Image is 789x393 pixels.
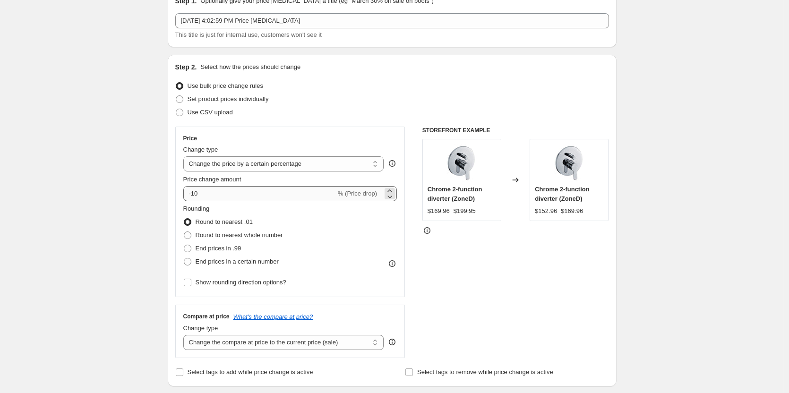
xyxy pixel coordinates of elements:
[387,159,397,168] div: help
[233,313,313,320] button: What's the compare at price?
[175,31,322,38] span: This title is just for internal use, customers won't see it
[200,62,300,72] p: Select how the prices should change
[183,325,218,332] span: Change type
[417,368,553,376] span: Select tags to remove while price change is active
[196,231,283,239] span: Round to nearest whole number
[183,135,197,142] h3: Price
[338,190,377,197] span: % (Price drop)
[183,176,241,183] span: Price change amount
[196,218,253,225] span: Round to nearest .01
[183,205,210,212] span: Rounding
[454,206,476,216] strike: $199.95
[196,279,286,286] span: Show rounding direction options?
[188,82,263,89] span: Use bulk price change rules
[561,206,583,216] strike: $169.96
[188,109,233,116] span: Use CSV upload
[183,186,336,201] input: -15
[196,245,241,252] span: End prices in .99
[175,13,609,28] input: 30% off holiday sale
[188,95,269,103] span: Set product prices individually
[422,127,609,134] h6: STOREFRONT EXAMPLE
[535,206,557,216] div: $152.96
[196,258,279,265] span: End prices in a certain number
[183,146,218,153] span: Change type
[428,206,450,216] div: $169.96
[443,144,480,182] img: 3101-image_80x.jpg
[535,186,590,202] span: Chrome 2-function diverter (ZoneD)
[183,313,230,320] h3: Compare at price
[387,337,397,347] div: help
[550,144,588,182] img: 3101-image_80x.jpg
[188,368,313,376] span: Select tags to add while price change is active
[428,186,482,202] span: Chrome 2-function diverter (ZoneD)
[175,62,197,72] h2: Step 2.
